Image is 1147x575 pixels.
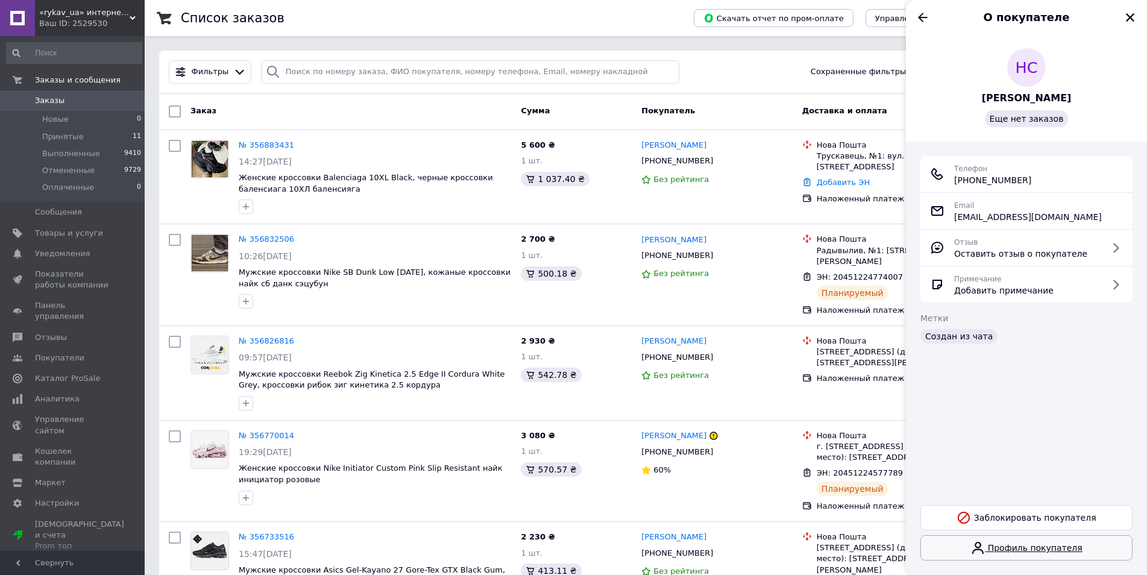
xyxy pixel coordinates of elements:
div: Наложенный платеж [817,373,985,384]
img: Фото товару [191,532,228,570]
div: 1 037.40 ₴ [521,172,589,186]
div: [PHONE_NUMBER] [639,153,715,169]
img: Фото товару [191,431,228,468]
a: № 356770014 [239,431,294,440]
span: 19:29[DATE] [239,447,292,457]
span: [PHONE_NUMBER] [954,174,1031,186]
span: Товары и услуги [35,228,103,239]
span: Отзывы [35,332,67,343]
a: Женские кроссовки Nike Initiator Custom Pink Slip Resistant найк инициатор розовые [239,463,503,484]
div: Нова Пошта [817,532,985,542]
div: [PHONE_NUMBER] [639,444,715,460]
span: 15:47[DATE] [239,549,292,559]
a: Фото товару [190,430,229,469]
span: Отмененные [42,165,95,176]
span: 1 шт. [521,251,542,260]
span: Заказы [35,95,64,106]
a: [PERSON_NAME] [641,336,706,347]
div: 542.78 ₴ [521,368,581,382]
div: Нова Пошта [817,430,985,441]
div: 500.18 ₴ [521,266,581,281]
span: Без рейтинга [653,371,709,380]
div: Наложенный платеж [817,305,985,316]
span: Панель управления [35,300,112,322]
a: Фото товару [190,140,229,178]
div: Планируемый [817,286,888,300]
span: 09:57[DATE] [239,353,292,362]
div: [PHONE_NUMBER] [639,350,715,365]
span: Выполненные [42,148,100,159]
button: Управление статусами [866,9,979,27]
a: [PERSON_NAME] [641,140,706,151]
span: 3 080 ₴ [521,431,555,440]
button: Скачать отчет по пром-оплате [694,9,853,27]
span: Управление сайтом [35,414,112,436]
span: 5 600 ₴ [521,140,555,149]
span: Добавить примечание [954,284,1054,297]
div: 570.57 ₴ [521,462,581,477]
span: Каталог ProSale [35,373,100,384]
span: [EMAIL_ADDRESS][DOMAIN_NAME] [954,211,1102,223]
div: Ваш ID: 2529530 [39,18,145,29]
span: ЭН: 20451224774007 [817,272,903,281]
span: Оплаченные [42,182,94,193]
span: Метки [920,313,948,323]
span: 1 шт. [521,548,542,558]
span: НС [1015,57,1037,79]
button: Закрыть [1123,10,1137,25]
button: Назад [916,10,930,25]
a: Мужские кроссовки Reebok Zig Kinetica 2.5 Edge II Cordura White Grey, кроссовки рибок зиг кинетик... [239,369,504,390]
span: Сообщения [35,207,82,218]
div: Prom топ [35,541,124,551]
a: ОтзывОставить отзыв о покупателе [930,236,1123,260]
div: Создан из чата [920,329,998,344]
img: Фото товару [191,234,228,272]
span: Оставить отзыв о покупателе [954,248,1087,260]
span: 1 шт. [521,352,542,361]
a: [PERSON_NAME] [641,234,706,246]
span: Сумма [521,106,550,115]
div: г. [STREET_ADDRESS] (до 30 кг на одно место): [STREET_ADDRESS] [817,441,985,463]
input: Поиск по номеру заказа, ФИО покупателя, номеру телефона, Email, номеру накладной [261,60,680,84]
span: ЭН: 20451224577789 [817,468,903,477]
a: ПримечаниеДобавить примечание [930,272,1123,297]
a: № 356733516 [239,532,294,541]
span: Принятые [42,131,84,142]
span: 1 шт. [521,156,542,165]
div: Трускавець, №1: вул. [PERSON_NAME][STREET_ADDRESS] [817,151,985,172]
div: [PHONE_NUMBER] [639,248,715,263]
a: [PERSON_NAME] [982,92,1072,105]
img: Фото товару [191,336,228,374]
span: Настройки [35,498,79,509]
span: Показатели работы компании [35,269,112,291]
a: [PERSON_NAME] [641,532,706,543]
span: 11 [133,131,141,142]
div: Наложенный платеж [817,501,985,512]
a: Фото товару [190,234,229,272]
span: Покупатель [641,106,695,115]
span: Аналитика [35,394,80,404]
h1: Список заказов [181,11,284,25]
span: Кошелек компании [35,446,112,468]
span: Управление статусами [875,14,970,23]
span: Примечание [954,275,1001,283]
span: Телефон [954,165,987,173]
span: Заказ [190,106,216,115]
span: Email [954,201,974,210]
span: Новые [42,114,69,125]
span: 9729 [124,165,141,176]
span: 0 [137,114,141,125]
span: Доставка и оплата [802,106,887,115]
span: О покупателе [984,11,1070,24]
span: «rykav_ua» интернет магазин одежды и обуви [39,7,130,18]
input: Поиск [6,42,142,64]
span: 9410 [124,148,141,159]
div: Планируемый [817,482,888,496]
span: Отзыв [954,238,978,247]
a: Мужские кроссовки Nike SB Dunk Low [DATE], кожаные кроссовки найк сб данк сэцубун [239,268,511,288]
a: Добавить ЭН [817,178,870,187]
span: 60% [653,465,671,474]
